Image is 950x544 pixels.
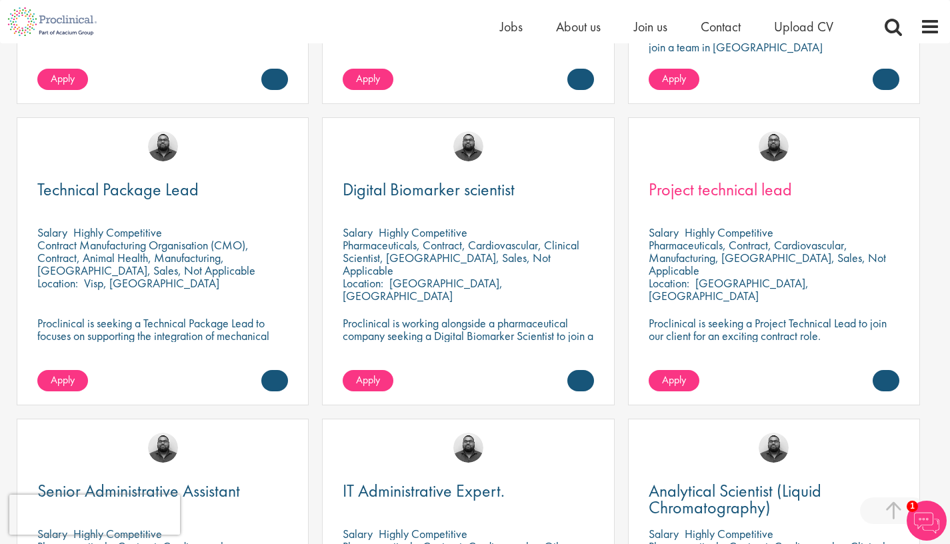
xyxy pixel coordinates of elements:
[453,433,483,463] img: Ashley Bennett
[343,526,373,541] span: Salary
[343,275,383,291] span: Location:
[649,275,689,291] span: Location:
[9,495,180,535] iframe: reCAPTCHA
[649,526,679,541] span: Salary
[649,225,679,240] span: Salary
[148,433,178,463] img: Ashley Bennett
[343,178,515,201] span: Digital Biomarker scientist
[51,71,75,85] span: Apply
[685,225,773,240] p: Highly Competitive
[649,181,899,198] a: Project technical lead
[662,71,686,85] span: Apply
[649,275,809,303] p: [GEOGRAPHIC_DATA], [GEOGRAPHIC_DATA]
[500,18,523,35] a: Jobs
[356,373,380,387] span: Apply
[37,181,288,198] a: Technical Package Lead
[343,225,373,240] span: Salary
[148,131,178,161] img: Ashley Bennett
[73,225,162,240] p: Highly Competitive
[343,483,593,499] a: IT Administrative Expert.
[37,178,199,201] span: Technical Package Lead
[343,69,393,90] a: Apply
[759,433,789,463] img: Ashley Bennett
[343,317,593,355] p: Proclinical is working alongside a pharmaceutical company seeking a Digital Biomarker Scientist t...
[37,479,240,502] span: Senior Administrative Assistant
[634,18,667,35] a: Join us
[343,181,593,198] a: Digital Biomarker scientist
[37,225,67,240] span: Salary
[379,225,467,240] p: Highly Competitive
[701,18,741,35] a: Contact
[343,479,505,502] span: IT Administrative Expert.
[356,71,380,85] span: Apply
[37,275,78,291] span: Location:
[649,317,899,342] p: Proclinical is seeking a Project Technical Lead to join our client for an exciting contract role.
[649,69,699,90] a: Apply
[37,370,88,391] a: Apply
[649,479,821,519] span: Analytical Scientist (Liquid Chromatography)
[37,483,288,499] a: Senior Administrative Assistant
[37,69,88,90] a: Apply
[51,373,75,387] span: Apply
[556,18,601,35] a: About us
[649,370,699,391] a: Apply
[759,131,789,161] img: Ashley Bennett
[343,275,503,303] p: [GEOGRAPHIC_DATA], [GEOGRAPHIC_DATA]
[662,373,686,387] span: Apply
[907,501,947,541] img: Chatbot
[379,526,467,541] p: Highly Competitive
[649,239,899,277] div: Pharmaceuticals, Contract, Cardiovascular, Manufacturing, [GEOGRAPHIC_DATA], Sales, Not Applicable
[649,178,792,201] span: Project technical lead
[343,370,393,391] a: Apply
[453,131,483,161] img: Ashley Bennett
[84,275,219,291] p: Visp, [GEOGRAPHIC_DATA]
[685,526,773,541] p: Highly Competitive
[37,239,288,277] div: Contract Manufacturing Organisation (CMO), Contract, Animal Health, Manufacturing, [GEOGRAPHIC_DA...
[774,18,833,35] a: Upload CV
[343,239,593,277] div: Pharmaceuticals, Contract, Cardiovascular, Clinical Scientist, [GEOGRAPHIC_DATA], Sales, Not Appl...
[649,483,899,516] a: Analytical Scientist (Liquid Chromatography)
[907,501,918,512] span: 1
[37,317,288,367] p: Proclinical is seeking a Technical Package Lead to focuses on supporting the integration of mecha...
